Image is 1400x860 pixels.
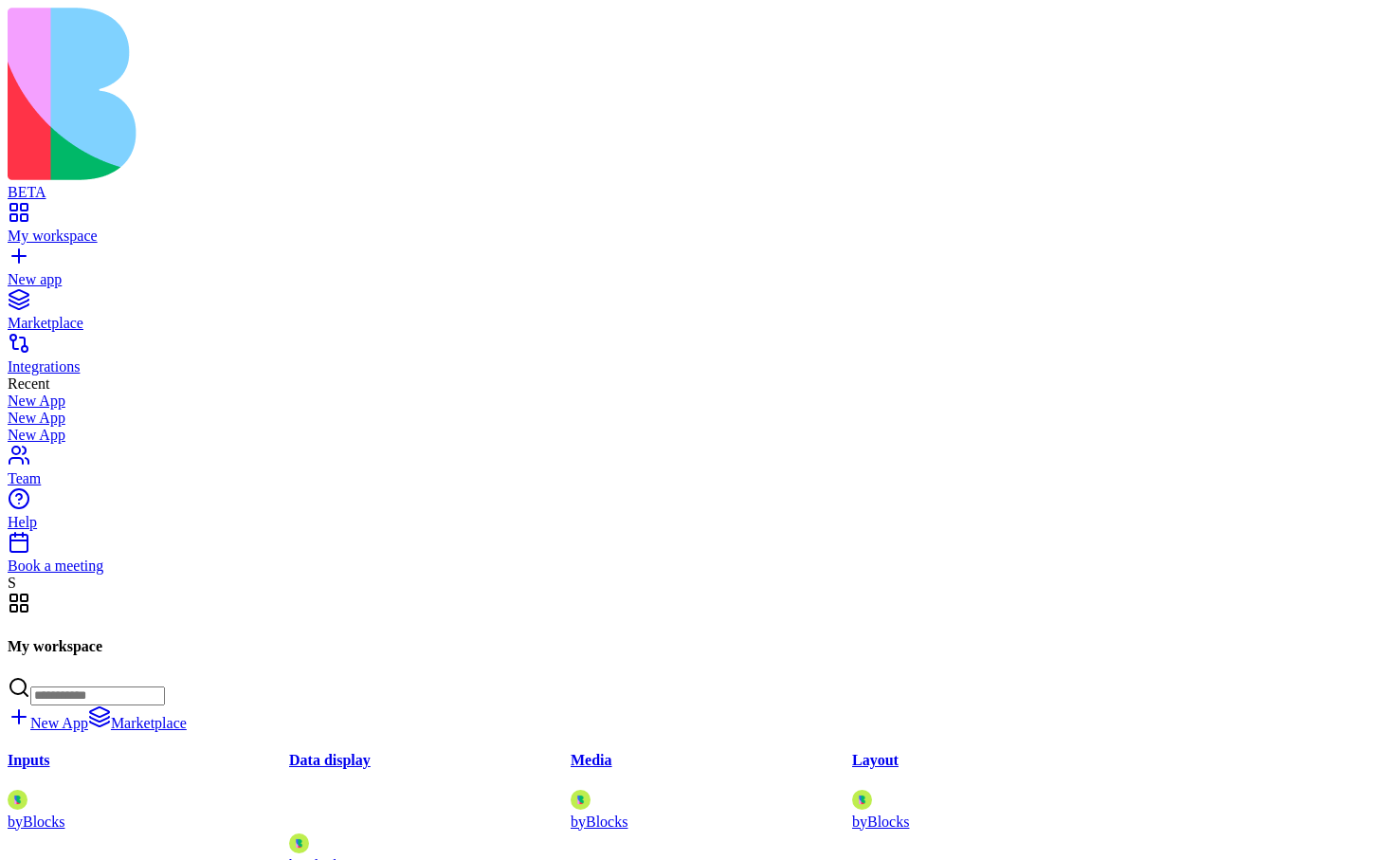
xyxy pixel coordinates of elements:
h4: Layout [852,752,1134,769]
a: New App [8,715,88,731]
span: Blocks [586,813,627,829]
a: Book a meeting [8,540,1392,575]
a: Team [8,453,1392,487]
a: BETA [8,167,1392,201]
div: Help [8,514,1392,531]
span: Blocks [23,813,64,829]
a: InputsAvatarbyBlocks [8,752,289,830]
a: My workspace [8,210,1392,245]
img: logo [8,8,770,180]
a: New App [8,410,1392,427]
a: Marketplace [8,298,1392,332]
div: New app [8,271,1392,288]
span: by [8,813,23,829]
a: Help [8,497,1392,531]
a: New app [8,254,1392,288]
h4: Media [571,752,852,769]
span: by [852,813,867,829]
span: Recent [8,375,49,392]
a: New App [8,393,1392,410]
div: Book a meeting [8,558,1392,575]
img: Avatar [8,789,27,809]
span: S [8,575,16,591]
h4: My workspace [8,638,1392,655]
h4: Inputs [8,752,289,769]
a: Integrations [8,341,1392,375]
span: Blocks [867,813,909,829]
div: Team [8,470,1392,487]
img: Avatar [852,789,872,809]
div: Marketplace [8,315,1392,332]
span: by [571,813,586,829]
div: Integrations [8,358,1392,375]
div: My workspace [8,228,1392,245]
a: Marketplace [88,715,187,731]
a: New App [8,427,1392,444]
img: Avatar [571,789,591,809]
a: MediaAvatarbyBlocks [571,752,852,830]
a: LayoutAvatarbyBlocks [852,752,1134,830]
div: BETA [8,184,1392,201]
h4: Data display [289,752,571,769]
img: Avatar [289,833,309,853]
